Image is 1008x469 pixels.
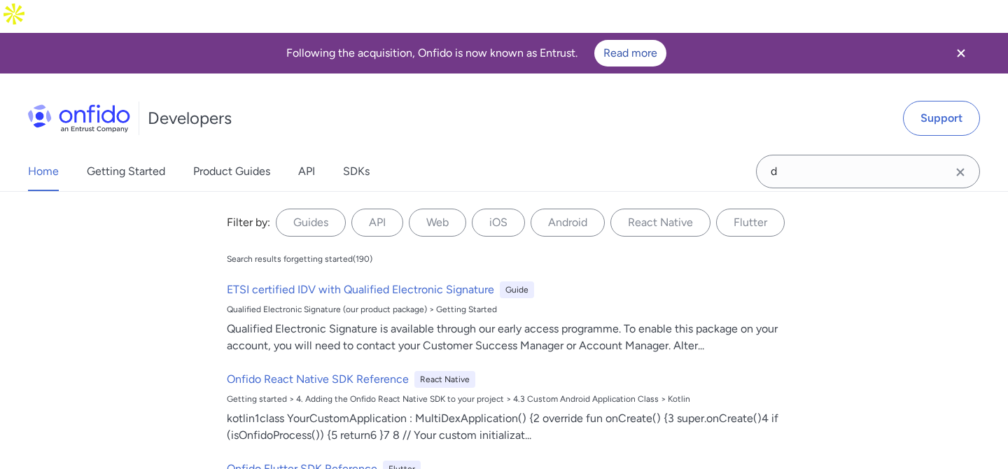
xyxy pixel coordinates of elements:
[500,281,534,298] div: Guide
[28,152,59,191] a: Home
[276,209,346,237] label: Guides
[227,393,792,405] div: Getting started > 4. Adding the Onfido React Native SDK to your project > 4.3 Custom Android Appl...
[227,321,792,354] div: Qualified Electronic Signature is available through our early access programme. To enable this pa...
[227,253,372,265] div: Search results for getting started ( 190 )
[472,209,525,237] label: iOS
[953,45,969,62] svg: Close banner
[148,107,232,129] h1: Developers
[17,40,935,66] div: Following the acquisition, Onfido is now known as Entrust.
[221,365,798,449] a: Onfido React Native SDK ReferenceReact NativeGetting started > 4. Adding the Onfido React Native ...
[935,36,987,71] button: Close banner
[409,209,466,237] label: Web
[193,152,270,191] a: Product Guides
[87,152,165,191] a: Getting Started
[28,104,130,132] img: Onfido Logo
[221,276,798,360] a: ETSI certified IDV with Qualified Electronic SignatureGuideQualified Electronic Signature (our pr...
[227,410,792,444] div: kotlin1class YourCustomApplication : MultiDexApplication() {2 override fun onCreate() {3 super.on...
[227,214,270,231] div: Filter by:
[756,155,980,188] input: Onfido search input field
[227,281,494,298] h6: ETSI certified IDV with Qualified Electronic Signature
[414,371,475,388] div: React Native
[594,40,666,66] a: Read more
[227,371,409,388] h6: Onfido React Native SDK Reference
[298,152,315,191] a: API
[343,152,370,191] a: SDKs
[716,209,785,237] label: Flutter
[531,209,605,237] label: Android
[227,304,792,315] div: Qualified Electronic Signature (our product package) > Getting Started
[952,164,969,181] svg: Clear search field button
[903,101,980,136] a: Support
[351,209,403,237] label: API
[610,209,710,237] label: React Native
